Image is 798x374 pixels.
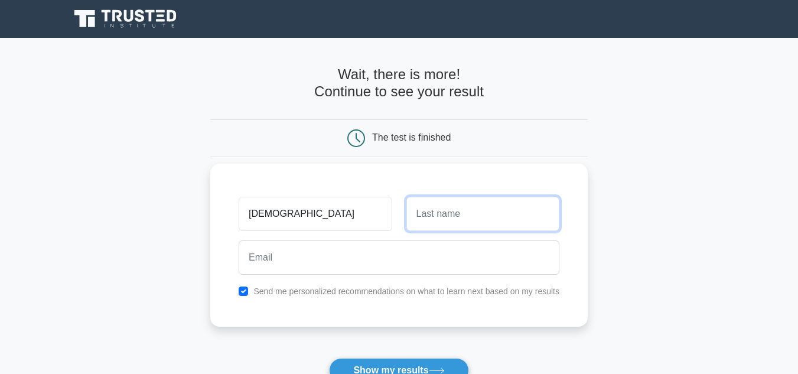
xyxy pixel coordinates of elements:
input: Last name [406,197,559,231]
div: The test is finished [372,132,451,142]
h4: Wait, there is more! Continue to see your result [210,66,588,100]
input: Email [239,240,559,275]
input: First name [239,197,392,231]
label: Send me personalized recommendations on what to learn next based on my results [253,287,559,296]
